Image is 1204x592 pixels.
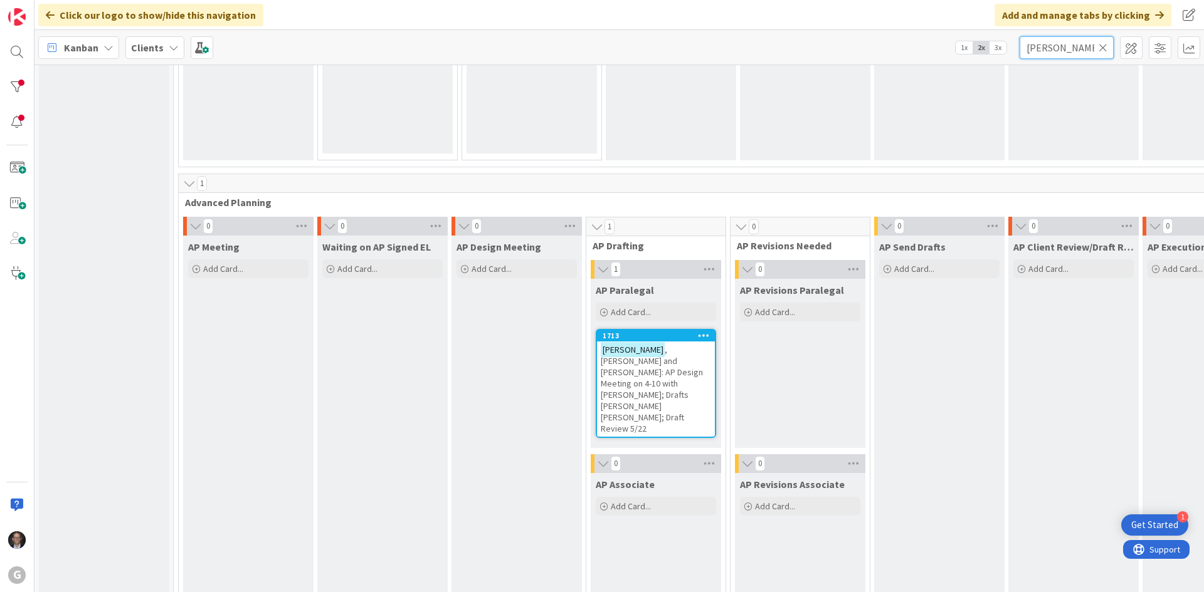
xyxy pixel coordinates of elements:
div: G [8,566,26,584]
span: 0 [337,219,347,234]
div: Open Get Started checklist, remaining modules: 1 [1121,514,1188,536]
span: AP Revisions Paralegal [740,284,844,296]
span: Add Card... [1028,263,1069,274]
span: Waiting on AP Signed EL [322,241,431,253]
span: Add Card... [337,263,378,274]
div: 1713 [603,331,715,340]
span: Add Card... [755,306,795,318]
span: Add Card... [611,306,651,318]
div: Click our logo to show/hide this navigation [38,4,263,26]
span: 0 [1028,219,1038,234]
span: Add Card... [755,501,795,512]
span: Add Card... [203,263,243,274]
span: 0 [611,456,621,471]
span: AP Design Meeting [457,241,541,253]
span: 2x [973,41,990,54]
span: Kanban [64,40,98,55]
span: 0 [894,219,904,234]
span: 0 [755,456,765,471]
span: 1 [611,262,621,277]
span: 1 [605,219,615,234]
div: Add and manage tabs by clicking [995,4,1171,26]
span: , [PERSON_NAME] and [PERSON_NAME]: AP Design Meeting on 4-10 with [PERSON_NAME]; Drafts [PERSON_N... [601,344,703,434]
span: 1 [197,176,207,191]
span: AP Drafting [593,239,710,252]
a: 1713[PERSON_NAME], [PERSON_NAME] and [PERSON_NAME]: AP Design Meeting on 4-10 with [PERSON_NAME];... [596,329,716,438]
span: 0 [749,219,759,234]
span: AP Revisions Associate [740,478,845,491]
input: Quick Filter... [1020,36,1114,59]
img: JT [8,531,26,549]
span: 3x [990,41,1006,54]
span: 0 [472,219,482,234]
span: AP Revisions Needed [737,239,854,252]
div: 1713 [597,330,715,341]
span: AP Associate [596,478,655,491]
span: Add Card... [1163,263,1203,274]
span: AP Client Review/Draft Review Meeting [1013,241,1134,253]
b: Clients [131,41,164,54]
span: AP Meeting [188,241,240,253]
span: 0 [203,219,213,234]
div: 1 [1177,511,1188,522]
div: Get Started [1131,519,1178,531]
img: Visit kanbanzone.com [8,8,26,26]
mark: [PERSON_NAME] [601,342,665,356]
span: AP Send Drafts [879,241,946,253]
span: Add Card... [611,501,651,512]
span: 1x [956,41,973,54]
span: Add Card... [894,263,934,274]
span: AP Paralegal [596,284,654,296]
div: 1713[PERSON_NAME], [PERSON_NAME] and [PERSON_NAME]: AP Design Meeting on 4-10 with [PERSON_NAME];... [597,330,715,437]
span: Support [26,2,57,17]
span: 0 [1163,219,1173,234]
span: 0 [755,262,765,277]
span: Add Card... [472,263,512,274]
